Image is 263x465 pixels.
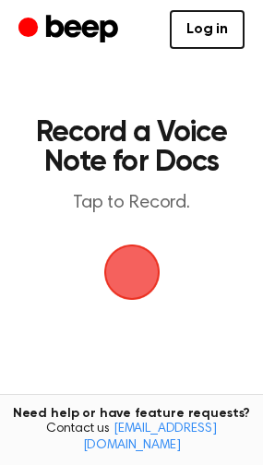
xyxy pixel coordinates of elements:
p: Tap to Record. [33,192,230,215]
a: Log in [170,10,245,49]
button: Beep Logo [104,244,160,300]
a: [EMAIL_ADDRESS][DOMAIN_NAME] [83,423,217,452]
h1: Record a Voice Note for Docs [33,118,230,177]
span: Contact us [11,422,252,454]
a: Beep [18,12,123,48]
